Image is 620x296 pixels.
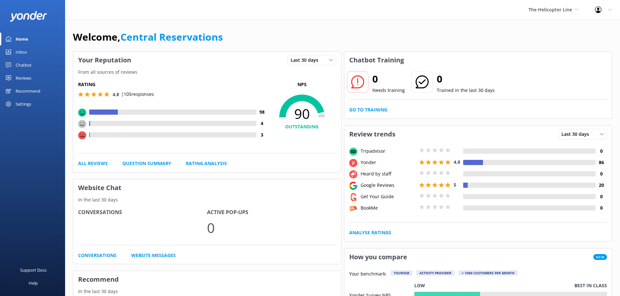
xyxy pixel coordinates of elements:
[207,208,336,217] h4: Active Pop-ups
[16,71,31,84] div: Reviews
[73,52,136,69] h3: Your Reputation
[359,170,418,177] div: Heard by staff
[349,229,391,236] a: Analyse Ratings
[414,282,425,289] p: Low
[344,126,400,143] h3: Review trends
[391,270,412,276] div: Tourism
[359,159,418,166] div: Yonder
[437,87,495,94] p: Trained in the last 30 days
[459,270,518,276] div: > 1000 customers per month
[16,84,40,97] div: Recommend
[268,123,336,130] h4: OUTSTANDING
[359,182,418,189] div: Google Reviews
[561,131,593,138] span: Last 30 days
[454,159,460,165] span: 4.8
[268,106,336,122] span: 90
[372,87,405,94] p: Needs training
[16,58,32,71] div: Chatbot
[29,277,38,290] div: Help
[16,97,31,110] div: Settings
[78,81,268,88] h5: Rating
[131,252,176,259] a: Website Messages
[596,148,607,155] h4: 0
[207,217,336,238] p: 0
[10,11,47,22] img: yonder-white-logo.png
[16,45,27,58] div: Inbox
[16,32,28,45] div: Home
[73,196,341,203] p: In the last 30 days
[291,57,322,64] span: Last 30 days
[121,91,154,98] p: | 105 responses
[256,109,268,116] h4: 98
[78,252,117,259] a: Conversations
[596,170,607,177] h4: 0
[113,91,119,97] span: 4.8
[73,288,341,295] p: In the last 30 days
[596,182,607,189] h4: 20
[256,131,268,138] h4: 3
[256,120,268,127] h4: 4
[416,270,455,276] div: Activity Provider
[73,29,223,45] h1: Welcome,
[372,71,405,87] h2: 0
[574,282,607,289] p: Best in class
[454,182,456,188] span: 5
[78,208,207,217] h4: Conversations
[349,270,387,278] p: Your benchmark:
[359,148,418,155] div: Tripadvisor
[359,193,418,200] div: Get Your Guide
[359,204,418,212] div: BookMe
[437,71,495,87] h2: 0
[122,160,171,167] a: Question Summary
[20,264,47,277] div: Support Docs
[596,193,607,200] h4: 0
[593,254,607,260] span: New
[186,160,227,167] a: Rating Analysis
[344,249,412,265] h3: How you compare
[120,30,223,44] a: Central Reservations
[78,160,108,167] a: All Reviews
[344,52,409,69] h3: Chatbot Training
[73,69,341,76] p: From all sources of reviews
[73,179,341,196] h3: Website Chat
[529,6,572,13] span: The Helicopter Line
[596,204,607,212] h4: 0
[596,159,607,166] h4: 86
[73,271,341,288] h3: Recommend
[349,106,387,113] a: Go to Training
[268,81,336,88] p: NPS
